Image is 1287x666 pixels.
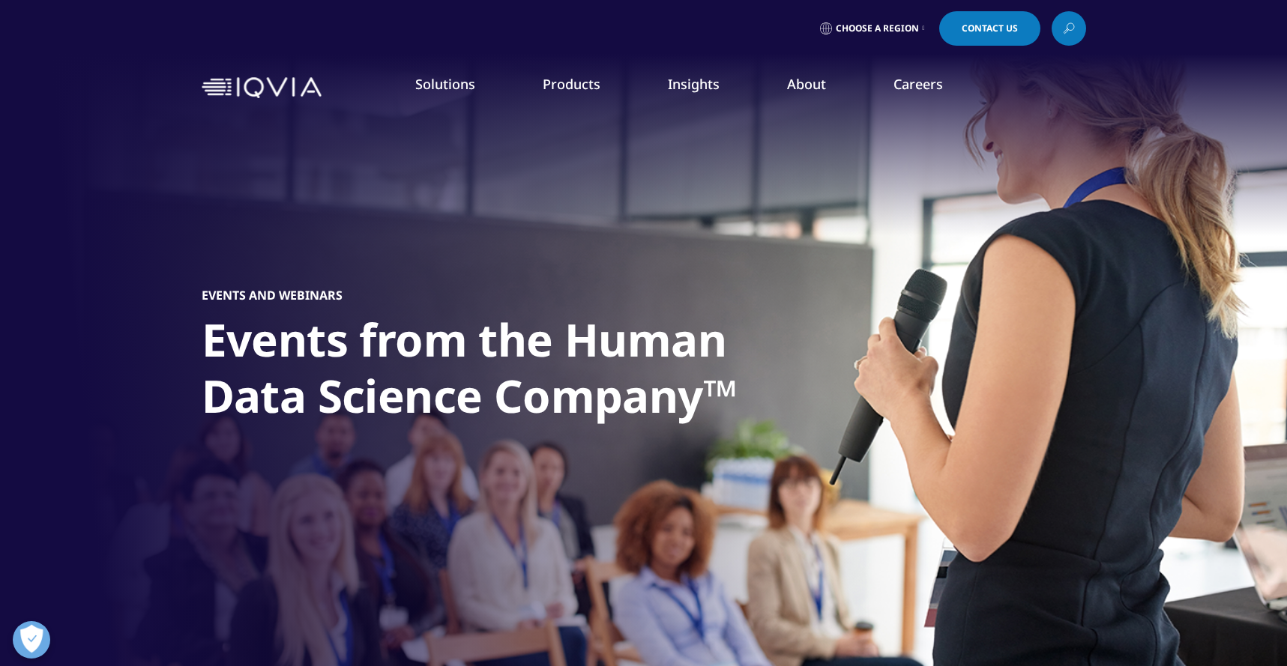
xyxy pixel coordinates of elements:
a: Products [543,75,600,93]
a: About [787,75,826,93]
a: Contact Us [939,11,1040,46]
h1: Events from the Human Data Science Company™ [202,312,764,433]
h5: Events and Webinars [202,288,343,303]
span: Choose a Region [836,22,919,34]
a: Insights [668,75,720,93]
img: IQVIA Healthcare Information Technology and Pharma Clinical Research Company [202,77,322,99]
button: Open Preferences [13,621,50,659]
span: Contact Us [962,24,1018,33]
a: Careers [893,75,943,93]
nav: Primary [328,52,1086,123]
a: Solutions [415,75,475,93]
